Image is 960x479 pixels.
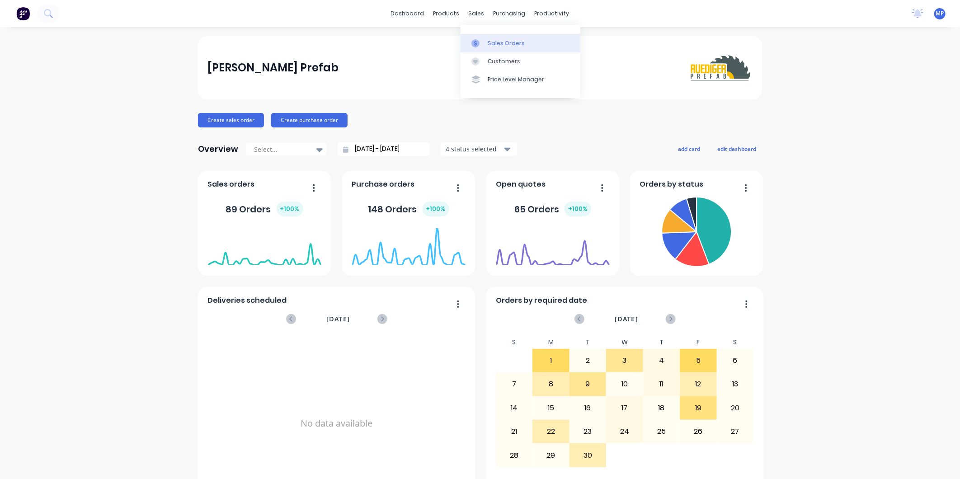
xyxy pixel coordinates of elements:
div: 28 [496,444,532,466]
div: 16 [570,397,606,419]
div: products [429,7,464,20]
div: T [643,336,680,349]
button: 4 status selected [441,142,518,156]
div: 5 [680,349,716,372]
span: [DATE] [615,314,638,324]
div: 20 [717,397,753,419]
span: Open quotes [496,179,546,190]
div: S [717,336,754,349]
img: Ruediger Prefab [689,52,752,84]
div: 14 [496,397,532,419]
div: [PERSON_NAME] Prefab [208,59,339,77]
div: 10 [607,373,643,395]
div: 19 [680,397,716,419]
div: 4 status selected [446,144,503,154]
div: 26 [680,420,716,443]
div: 11 [644,373,680,395]
div: W [606,336,643,349]
div: purchasing [489,7,530,20]
div: Sales Orders [488,39,525,47]
div: 9 [570,373,606,395]
span: Deliveries scheduled [208,295,287,306]
div: 8 [533,373,569,395]
div: 89 Orders [226,202,303,216]
div: 29 [533,444,569,466]
div: 148 Orders [368,202,449,216]
div: + 100 % [277,202,303,216]
div: T [569,336,607,349]
div: Customers [488,57,520,66]
div: 17 [607,397,643,419]
div: + 100 % [423,202,449,216]
div: 24 [607,420,643,443]
span: Sales orders [208,179,255,190]
div: 25 [644,420,680,443]
div: 30 [570,444,606,466]
div: 13 [717,373,753,395]
div: 15 [533,397,569,419]
div: 4 [644,349,680,372]
div: 7 [496,373,532,395]
div: 18 [644,397,680,419]
img: Factory [16,7,30,20]
div: 22 [533,420,569,443]
div: 3 [607,349,643,372]
a: Price Level Manager [461,70,580,89]
button: Create purchase order [271,113,348,127]
div: 1 [533,349,569,372]
a: Sales Orders [461,34,580,52]
div: 65 Orders [514,202,591,216]
div: Price Level Manager [488,75,544,84]
div: 23 [570,420,606,443]
div: 6 [717,349,753,372]
div: 27 [717,420,753,443]
div: 12 [680,373,716,395]
div: 2 [570,349,606,372]
div: M [532,336,569,349]
div: 21 [496,420,532,443]
a: Customers [461,52,580,70]
button: edit dashboard [711,143,762,155]
span: Orders by status [640,179,704,190]
div: + 100 % [565,202,591,216]
a: dashboard [386,7,429,20]
button: Create sales order [198,113,264,127]
div: Overview [198,140,238,158]
span: Purchase orders [352,179,415,190]
div: sales [464,7,489,20]
div: S [496,336,533,349]
div: F [680,336,717,349]
div: productivity [530,7,574,20]
span: MP [936,9,944,18]
span: [DATE] [326,314,350,324]
button: add card [672,143,706,155]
